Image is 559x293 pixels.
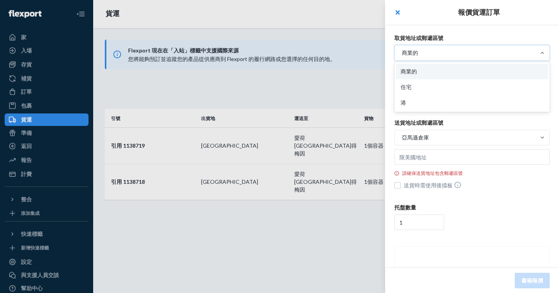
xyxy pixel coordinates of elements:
[402,49,418,56] font: 商業的
[515,273,550,288] button: 書籍報價
[402,170,463,176] font: 請確保送貨地址包含郵遞區號
[404,182,453,188] font: 送貨時需使用後擋板
[521,277,543,284] font: 書籍報價
[401,84,411,90] font: 住宅
[394,149,550,165] input: 限美國地址
[394,204,416,211] font: 托盤數量
[401,99,406,106] font: 港
[401,68,417,75] font: 商業的
[458,8,500,17] font: 報價貨運訂單
[394,119,443,126] font: 送貨地址或郵遞區號
[394,182,401,188] input: 送貨時需使用後擋板
[402,134,429,141] font: 亞馬遜倉庫
[390,5,405,20] button: 關閉
[394,35,443,41] font: 取貨地址或郵遞區號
